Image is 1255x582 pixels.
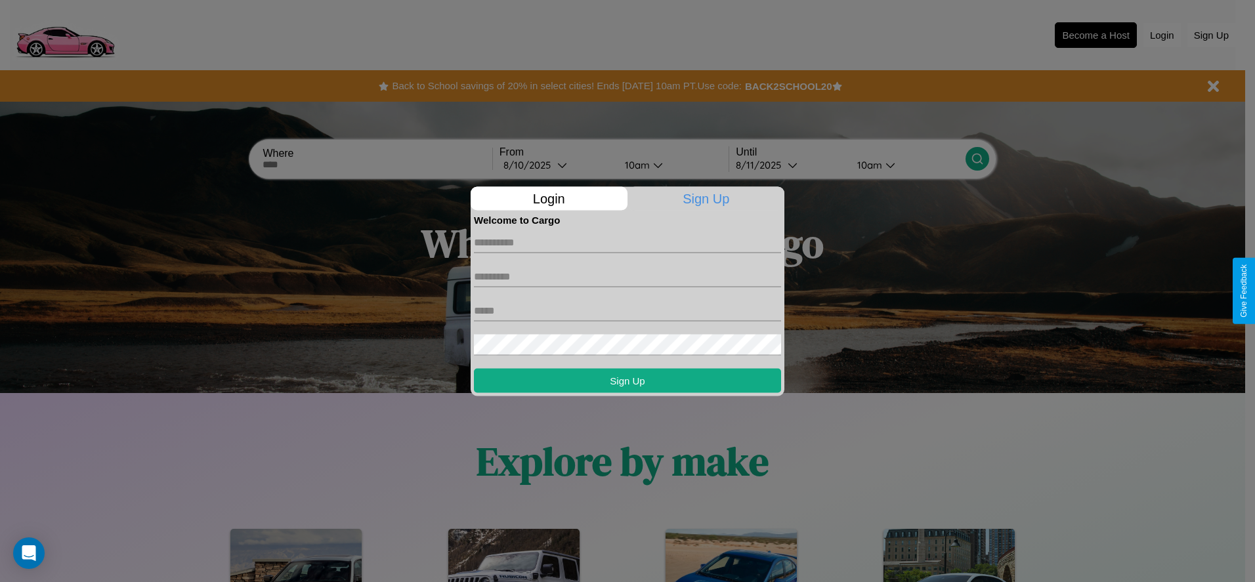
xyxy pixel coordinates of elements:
[628,186,785,210] p: Sign Up
[1239,264,1248,318] div: Give Feedback
[13,537,45,569] div: Open Intercom Messenger
[474,368,781,392] button: Sign Up
[474,214,781,225] h4: Welcome to Cargo
[471,186,627,210] p: Login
